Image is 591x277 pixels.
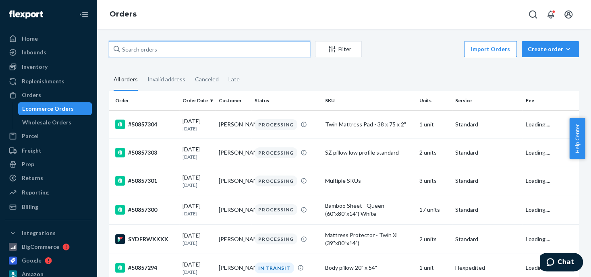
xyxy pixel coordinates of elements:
button: Open Search Box [525,6,541,23]
div: Inbounds [22,48,46,56]
a: Wholesale Orders [18,116,92,129]
div: Body pillow 20" x 54" [325,264,413,272]
td: Loading.... [523,110,579,138]
div: Google [22,256,41,265]
a: Inventory [5,60,92,73]
a: Replenishments [5,75,92,88]
p: [DATE] [182,125,212,132]
div: PROCESSING [255,119,297,130]
td: Multiple SKUs [322,167,416,195]
p: [DATE] [182,210,212,217]
th: Service [452,91,523,110]
div: PROCESSING [255,204,297,215]
td: Loading.... [523,224,579,254]
td: [PERSON_NAME] [216,167,251,195]
td: Loading.... [523,167,579,195]
button: Help Center [569,118,585,159]
td: [PERSON_NAME] [216,224,251,254]
div: Customer [219,97,248,104]
div: Create order [528,45,573,53]
div: Returns [22,174,43,182]
button: Create order [522,41,579,57]
a: Returns [5,172,92,184]
div: #50857300 [115,205,176,215]
a: Inbounds [5,46,92,59]
div: [DATE] [182,145,212,160]
div: Invalid address [147,69,185,90]
p: [DATE] [182,240,212,246]
div: Filter [315,45,361,53]
th: Order Date [179,91,215,110]
div: Inventory [22,63,48,71]
button: Open account menu [560,6,576,23]
td: [PERSON_NAME] [216,195,251,224]
div: #50857294 [115,263,176,273]
p: [DATE] [182,269,212,275]
p: Standard [455,120,519,128]
div: Wholesale Orders [22,118,71,126]
div: Ecommerce Orders [22,105,74,113]
ol: breadcrumbs [103,3,143,26]
td: 2 units [416,224,452,254]
p: [DATE] [182,153,212,160]
div: Prep [22,160,34,168]
a: Prep [5,158,92,171]
div: PROCESSING [255,147,297,158]
div: Bamboo Sheet - Queen (60"x80"x14") White [325,202,413,218]
button: Filter [315,41,362,57]
div: Replenishments [22,77,64,85]
iframe: Opens a widget where you can chat to one of our agents [540,253,583,273]
a: Ecommerce Orders [18,102,92,115]
p: Flexpedited [455,264,519,272]
th: Units [416,91,452,110]
div: PROCESSING [255,176,297,186]
div: IN TRANSIT [255,263,294,273]
div: [DATE] [182,260,212,275]
img: Flexport logo [9,10,43,19]
div: SZ pillow low profile standard [325,149,413,157]
button: Import Orders [464,41,517,57]
div: #50857301 [115,176,176,186]
div: Billing [22,203,38,211]
td: Loading.... [523,195,579,224]
a: Freight [5,144,92,157]
div: [DATE] [182,232,212,246]
div: All orders [114,69,138,91]
button: Close Navigation [76,6,92,23]
p: Standard [455,235,519,243]
th: Order [109,91,179,110]
a: Billing [5,201,92,213]
div: Freight [22,147,41,155]
p: Standard [455,149,519,157]
button: Integrations [5,227,92,240]
a: Parcel [5,130,92,143]
td: 17 units [416,195,452,224]
a: Orders [5,89,92,101]
a: Google [5,254,92,267]
a: Orders [110,10,137,19]
td: [PERSON_NAME] [216,110,251,138]
div: [DATE] [182,174,212,188]
p: Standard [455,177,519,185]
div: PROCESSING [255,234,297,244]
div: Integrations [22,229,56,237]
th: Fee [523,91,579,110]
p: [DATE] [182,182,212,188]
a: BigCommerce [5,240,92,253]
div: #50857304 [115,120,176,129]
td: Loading.... [523,138,579,167]
div: Parcel [22,132,39,140]
div: #50857303 [115,148,176,157]
div: Canceled [195,69,219,90]
input: Search orders [109,41,310,57]
div: [DATE] [182,117,212,132]
div: Late [228,69,240,90]
td: 2 units [416,138,452,167]
div: Home [22,35,38,43]
th: SKU [322,91,416,110]
div: Reporting [22,188,49,196]
div: BigCommerce [22,243,59,251]
p: Standard [455,206,519,214]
